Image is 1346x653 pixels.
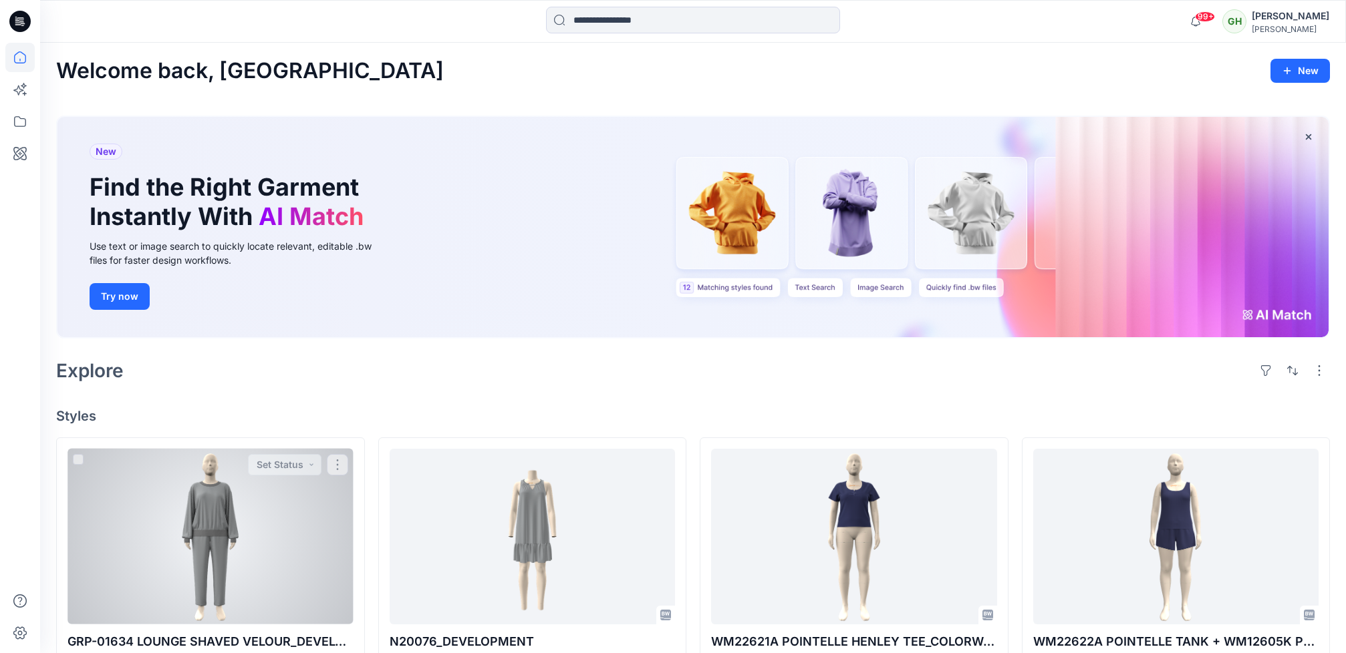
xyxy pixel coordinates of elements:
[90,239,390,267] div: Use text or image search to quickly locate relevant, editable .bw files for faster design workflows.
[1270,59,1330,83] button: New
[390,449,676,624] a: N20076_DEVELOPMENT
[56,408,1330,424] h4: Styles
[1252,24,1329,34] div: [PERSON_NAME]
[68,449,354,624] a: GRP-01634 LOUNGE SHAVED VELOUR_DEVELOPMENT
[259,202,364,231] span: AI Match
[711,449,997,624] a: WM22621A POINTELLE HENLEY TEE_COLORWAY_REV8
[56,59,444,83] h2: Welcome back, [GEOGRAPHIC_DATA]
[90,173,370,230] h1: Find the Right Garment Instantly With
[96,144,116,160] span: New
[1195,11,1215,22] span: 99+
[68,632,354,651] p: GRP-01634 LOUNGE SHAVED VELOUR_DEVELOPMENT
[390,632,676,651] p: N20076_DEVELOPMENT
[1222,9,1246,33] div: GH
[1252,8,1329,24] div: [PERSON_NAME]
[56,360,124,381] h2: Explore
[1033,449,1319,624] a: WM22622A POINTELLE TANK + WM12605K POINTELLE SHORT -w- PICOT_COLORWAY REV1
[711,632,997,651] p: WM22621A POINTELLE HENLEY TEE_COLORWAY_REV8
[90,283,150,310] button: Try now
[1033,632,1319,651] p: WM22622A POINTELLE TANK + WM12605K POINTELLE SHORT -w- PICOT_COLORWAY REV1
